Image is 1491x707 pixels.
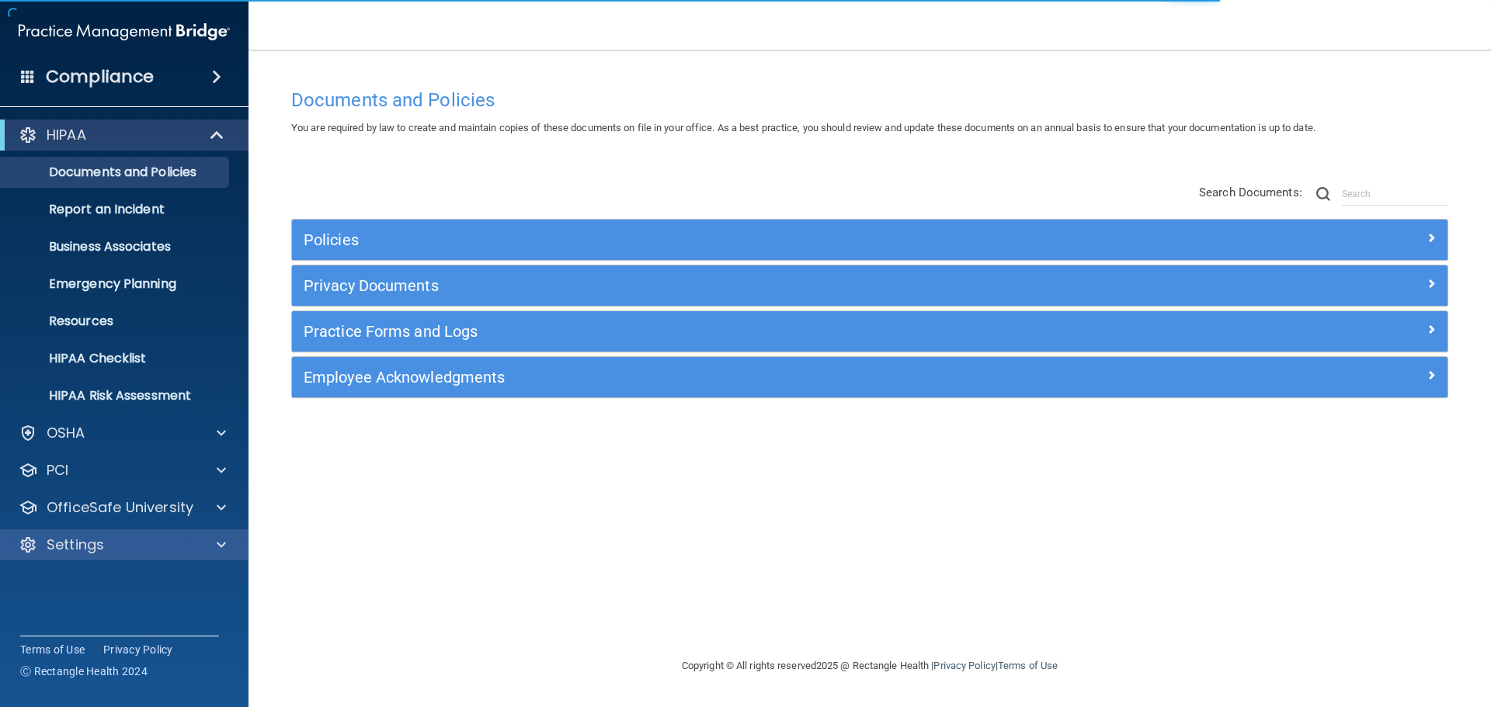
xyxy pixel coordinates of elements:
[19,126,225,144] a: HIPAA
[304,227,1436,252] a: Policies
[998,660,1058,671] a: Terms of Use
[586,641,1153,691] div: Copyright © All rights reserved 2025 @ Rectangle Health | |
[304,231,1147,248] h5: Policies
[19,16,230,47] img: PMB logo
[103,642,173,657] a: Privacy Policy
[304,273,1436,298] a: Privacy Documents
[10,239,222,255] p: Business Associates
[291,122,1315,133] span: You are required by law to create and maintain copies of these documents on file in your office. ...
[1316,187,1330,201] img: ic-search.3b580494.png
[20,664,148,679] span: Ⓒ Rectangle Health 2024
[10,165,222,180] p: Documents and Policies
[20,642,85,657] a: Terms of Use
[10,276,222,292] p: Emergency Planning
[10,314,222,329] p: Resources
[1342,182,1448,206] input: Search
[933,660,995,671] a: Privacy Policy
[10,202,222,217] p: Report an Incident
[304,323,1147,340] h5: Practice Forms and Logs
[19,461,226,480] a: PCI
[46,66,154,88] h4: Compliance
[10,388,222,404] p: HIPAA Risk Assessment
[304,277,1147,294] h5: Privacy Documents
[47,498,193,517] p: OfficeSafe University
[1199,185,1302,199] span: Search Documents:
[47,535,104,554] p: Settings
[291,90,1448,110] h4: Documents and Policies
[19,498,226,517] a: OfficeSafe University
[19,535,226,554] a: Settings
[304,365,1436,390] a: Employee Acknowledgments
[47,461,68,480] p: PCI
[304,369,1147,386] h5: Employee Acknowledgments
[19,424,226,442] a: OSHA
[10,351,222,366] p: HIPAA Checklist
[47,126,86,144] p: HIPAA
[304,319,1436,344] a: Practice Forms and Logs
[47,424,85,442] p: OSHA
